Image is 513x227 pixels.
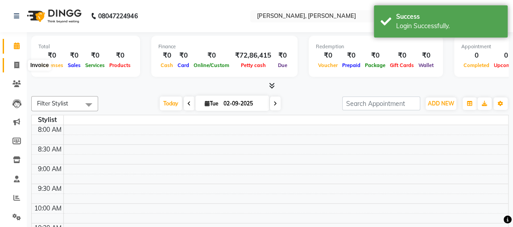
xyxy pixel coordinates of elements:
[66,62,83,68] span: Sales
[428,100,454,107] span: ADD NEW
[316,62,340,68] span: Voucher
[28,60,51,71] div: Invoice
[107,50,133,61] div: ₹0
[221,97,265,110] input: 2025-09-02
[363,62,388,68] span: Package
[98,4,137,29] b: 08047224946
[83,62,107,68] span: Services
[36,145,63,154] div: 8:30 AM
[160,97,182,110] span: Today
[416,50,436,61] div: ₹0
[340,62,363,68] span: Prepaid
[363,50,388,61] div: ₹0
[191,50,232,61] div: ₹0
[38,43,133,50] div: Total
[340,50,363,61] div: ₹0
[38,50,66,61] div: ₹0
[36,125,63,135] div: 8:00 AM
[316,43,436,50] div: Redemption
[66,50,83,61] div: ₹0
[158,43,290,50] div: Finance
[316,50,340,61] div: ₹0
[175,62,191,68] span: Card
[83,50,107,61] div: ₹0
[342,97,420,110] input: Search Appointment
[36,164,63,174] div: 9:00 AM
[461,62,492,68] span: Completed
[275,50,290,61] div: ₹0
[232,50,275,61] div: ₹72,86,415
[203,100,221,107] span: Tue
[461,50,492,61] div: 0
[158,50,175,61] div: ₹0
[396,21,501,31] div: Login Successfully.
[158,62,175,68] span: Cash
[239,62,268,68] span: Petty cash
[416,62,436,68] span: Wallet
[107,62,133,68] span: Products
[36,184,63,193] div: 9:30 AM
[426,97,456,110] button: ADD NEW
[396,12,501,21] div: Success
[276,62,290,68] span: Due
[37,100,68,107] span: Filter Stylist
[32,115,63,125] div: Stylist
[23,4,84,29] img: logo
[388,50,416,61] div: ₹0
[33,204,63,213] div: 10:00 AM
[191,62,232,68] span: Online/Custom
[388,62,416,68] span: Gift Cards
[175,50,191,61] div: ₹0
